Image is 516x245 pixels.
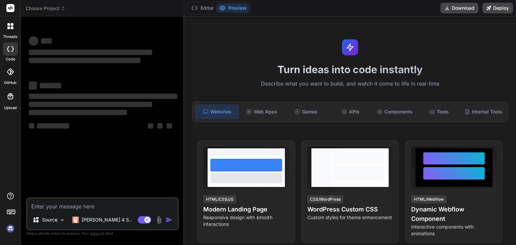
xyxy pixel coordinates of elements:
span: ‌ [29,102,152,107]
h4: Dynamic Webflow Component [411,205,497,224]
button: Preview [216,3,249,13]
div: CSS/WordPress [307,195,343,203]
div: Internal Tools [462,105,505,119]
p: Always double-check its answers. Your in Bind [26,230,179,237]
h1: Turn ideas into code instantly [188,63,512,76]
div: Components [373,105,416,119]
p: [PERSON_NAME] 4 S.. [82,216,132,223]
img: Pick Models [59,217,65,223]
label: code [6,56,15,62]
span: ‌ [29,110,127,115]
p: Custom styles for theme enhancement [307,214,393,221]
div: Websites [195,105,239,119]
button: Editor [188,3,216,13]
label: threads [3,34,17,40]
button: Deploy [482,3,513,13]
div: APIs [329,105,372,119]
h4: Modern Landing Page [203,205,289,214]
span: ‌ [29,123,34,129]
span: ‌ [40,83,61,88]
span: privacy [90,231,102,235]
div: HTML/CSS/JS [203,195,236,203]
img: icon [166,216,172,223]
span: ‌ [29,82,37,90]
span: ‌ [29,50,152,55]
p: Describe what you want to build, and watch it come to life in real-time [188,80,512,88]
span: ‌ [148,123,153,129]
span: Choose Project [26,5,66,12]
label: GitHub [4,80,16,86]
p: Responsive design with smooth interactions [203,214,289,228]
div: Web Apps [240,105,283,119]
h4: WordPress Custom CSS [307,205,393,214]
label: Upload [4,105,17,111]
span: ‌ [29,58,140,63]
img: Claude 4 Sonnet [72,216,79,223]
p: Interactive components with animations [411,224,497,237]
span: ‌ [167,123,172,129]
span: ‌ [29,94,177,99]
p: Source [42,216,57,223]
div: HTML/Webflow [411,195,446,203]
span: ‌ [29,36,38,46]
img: attachment [155,216,163,224]
div: Games [285,105,328,119]
span: ‌ [37,123,69,129]
span: ‌ [157,123,163,129]
img: signin [5,223,16,234]
button: Download [440,3,478,13]
div: Tools [418,105,461,119]
span: ‌ [41,38,52,44]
